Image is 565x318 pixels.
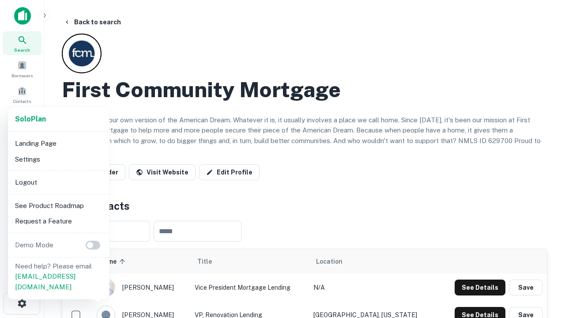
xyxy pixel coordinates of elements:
li: Settings [11,151,106,167]
strong: Solo Plan [15,115,46,123]
a: [EMAIL_ADDRESS][DOMAIN_NAME] [15,273,75,291]
iframe: Chat Widget [521,219,565,261]
li: Logout [11,174,106,190]
li: See Product Roadmap [11,198,106,214]
li: Request a Feature [11,213,106,229]
p: Demo Mode [11,240,57,250]
p: Need help? Please email [15,261,102,292]
a: SoloPlan [15,114,46,125]
li: Landing Page [11,136,106,151]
